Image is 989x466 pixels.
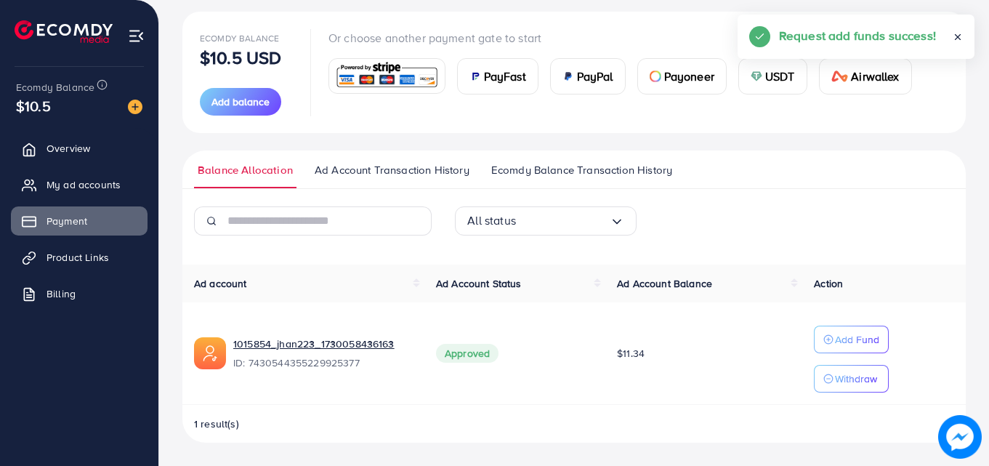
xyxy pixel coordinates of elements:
[128,100,142,114] img: image
[16,80,94,95] span: Ecomdy Balance
[15,20,113,43] img: logo
[436,276,522,291] span: Ad Account Status
[491,162,672,178] span: Ecomdy Balance Transaction History
[457,58,538,95] a: cardPayFast
[11,134,148,163] a: Overview
[484,68,526,85] span: PayFast
[664,68,714,85] span: Payoneer
[128,28,145,44] img: menu
[194,337,226,369] img: ic-ads-acc.e4c84228.svg
[334,60,440,92] img: card
[233,355,413,370] span: ID: 7430544355229925377
[200,88,281,116] button: Add balance
[328,58,445,94] a: card
[47,141,90,156] span: Overview
[650,71,661,82] img: card
[16,95,51,116] span: $10.5
[779,26,936,45] h5: Request add funds success!
[198,162,293,178] span: Balance Allocation
[47,214,87,228] span: Payment
[617,346,645,361] span: $11.34
[194,417,239,431] span: 1 result(s)
[194,276,247,291] span: Ad account
[467,209,516,232] span: All status
[814,276,843,291] span: Action
[637,58,727,95] a: cardPayoneer
[831,71,849,82] img: card
[11,206,148,236] a: Payment
[577,68,613,85] span: PayPal
[562,71,574,82] img: card
[211,95,270,109] span: Add balance
[751,71,762,82] img: card
[835,331,879,348] p: Add Fund
[200,49,281,66] p: $10.5 USD
[47,286,76,301] span: Billing
[738,58,807,95] a: cardUSDT
[851,68,899,85] span: Airwallex
[11,243,148,272] a: Product Links
[550,58,626,95] a: cardPayPal
[436,344,498,363] span: Approved
[617,276,712,291] span: Ad Account Balance
[765,68,795,85] span: USDT
[47,177,121,192] span: My ad accounts
[455,206,637,236] div: Search for option
[233,337,413,370] div: <span class='underline'>1015854_jhan223_1730058436163</span></br>7430544355229925377
[814,326,889,353] button: Add Fund
[47,250,109,265] span: Product Links
[315,162,469,178] span: Ad Account Transaction History
[469,71,481,82] img: card
[11,170,148,199] a: My ad accounts
[516,209,610,232] input: Search for option
[814,365,889,393] button: Withdraw
[938,415,982,459] img: image
[200,32,279,44] span: Ecomdy Balance
[819,58,912,95] a: cardAirwallex
[11,279,148,308] a: Billing
[835,370,877,387] p: Withdraw
[233,337,413,351] a: 1015854_jhan223_1730058436163
[328,29,924,47] p: Or choose another payment gate to start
